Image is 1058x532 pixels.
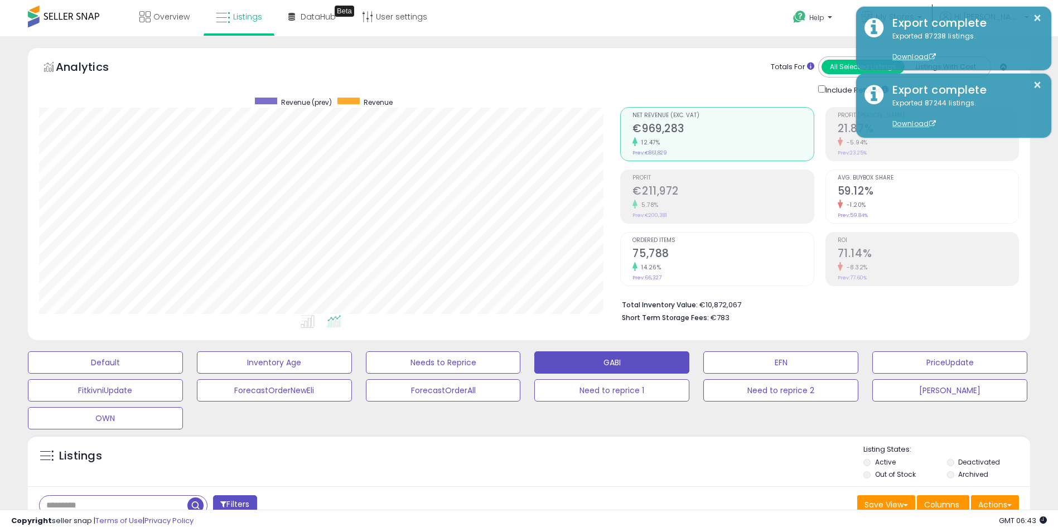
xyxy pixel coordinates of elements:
button: GABI [534,351,689,374]
label: Out of Stock [875,470,916,479]
button: × [1033,11,1042,25]
button: Filters [213,495,257,515]
h2: 59.12% [838,185,1018,200]
small: Prev: €861,829 [632,149,667,156]
h2: 75,788 [632,247,813,262]
span: Avg. Buybox Share [838,175,1018,181]
a: Download [892,119,936,128]
div: Export complete [884,15,1043,31]
div: Include Returns [810,83,902,96]
button: Need to reprice 1 [534,379,689,402]
div: Exported 87244 listings. [884,98,1043,129]
small: 12.47% [637,138,660,147]
button: Columns [917,495,969,514]
button: Actions [971,495,1019,514]
h5: Listings [59,448,102,464]
div: Exported 87238 listings. [884,31,1043,62]
a: Terms of Use [95,515,143,526]
small: -5.94% [843,138,868,147]
button: PriceUpdate [872,351,1027,374]
span: Profit [PERSON_NAME] [838,113,1018,119]
span: DataHub [301,11,336,22]
h2: €969,283 [632,122,813,137]
label: Archived [958,470,988,479]
span: Revenue (prev) [281,98,332,107]
p: Listing States: [863,444,1030,455]
button: × [1033,78,1042,92]
label: Active [875,457,896,467]
span: Overview [153,11,190,22]
small: Prev: 66,327 [632,274,661,281]
span: Revenue [364,98,393,107]
button: Needs to Reprice [366,351,521,374]
a: Help [784,2,843,36]
li: €10,872,067 [622,297,1011,311]
small: 5.78% [637,201,659,209]
small: Prev: €200,381 [632,212,667,219]
span: Ordered Items [632,238,813,244]
button: All Selected Listings [822,60,905,74]
a: Download [892,52,936,61]
h2: €211,972 [632,185,813,200]
button: FitkivniUpdate [28,379,183,402]
small: -8.32% [843,263,868,272]
small: Prev: 59.84% [838,212,868,219]
span: Net Revenue (Exc. VAT) [632,113,813,119]
button: ForecastOrderAll [366,379,521,402]
button: Need to reprice 2 [703,379,858,402]
h5: Analytics [56,59,131,78]
div: Export complete [884,82,1043,98]
button: ForecastOrderNewEli [197,379,352,402]
span: Help [809,13,824,22]
span: 2025-09-8 06:43 GMT [999,515,1047,526]
span: ROI [838,238,1018,244]
a: Privacy Policy [144,515,194,526]
span: Profit [632,175,813,181]
button: Default [28,351,183,374]
span: €783 [711,312,730,323]
div: Totals For [771,62,814,72]
h2: 21.87% [838,122,1018,137]
h2: 71.14% [838,247,1018,262]
button: Save View [857,495,915,514]
button: [PERSON_NAME] [872,379,1027,402]
strong: Copyright [11,515,52,526]
small: -1.20% [843,201,866,209]
small: 14.26% [637,263,661,272]
b: Total Inventory Value: [622,300,698,309]
b: Short Term Storage Fees: [622,313,709,322]
i: Get Help [793,10,806,24]
div: Tooltip anchor [335,6,354,17]
span: Listings [233,11,262,22]
small: Prev: 77.60% [838,274,867,281]
button: OWN [28,407,183,429]
div: seller snap | | [11,516,194,526]
button: Inventory Age [197,351,352,374]
label: Deactivated [958,457,1000,467]
small: Prev: 23.25% [838,149,867,156]
button: EFN [703,351,858,374]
